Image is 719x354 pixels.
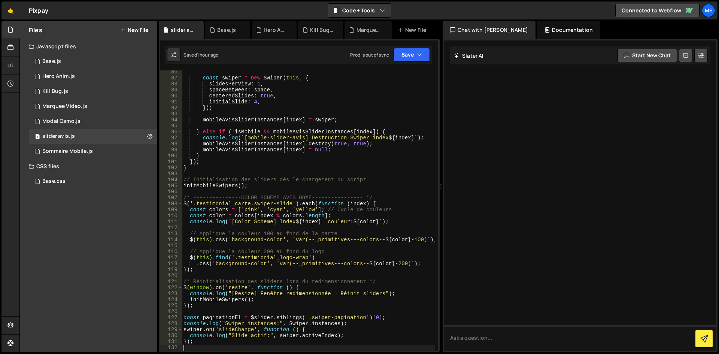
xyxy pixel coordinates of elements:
[160,249,182,255] div: 116
[160,171,182,177] div: 103
[160,195,182,201] div: 107
[160,231,182,237] div: 113
[29,144,160,159] div: 13787/41547.js
[160,123,182,129] div: 95
[357,26,383,34] div: Marquee Video.js
[160,219,182,225] div: 111
[35,134,40,140] span: 1
[160,201,182,207] div: 108
[42,118,81,125] div: Modal Osmo.js
[42,178,66,185] div: Base.css
[160,99,182,105] div: 91
[615,4,700,17] a: Connected to Webflow
[160,285,182,291] div: 122
[160,93,182,99] div: 90
[183,52,218,58] div: Saved
[160,255,182,261] div: 117
[29,54,160,69] div: 13787/39742.js
[264,26,288,34] div: Hero Anim.js
[160,135,182,141] div: 97
[160,105,182,111] div: 92
[160,159,182,165] div: 101
[29,99,160,114] div: 13787/36018.js
[160,87,182,93] div: 89
[42,73,75,80] div: Hero Anim.js
[171,26,195,34] div: slider avis.js
[160,165,182,171] div: 102
[328,4,391,17] button: Code + Tools
[120,27,148,33] button: New File
[160,339,182,345] div: 131
[29,129,160,144] div: 13787/38639.js
[217,26,236,34] div: Base.js
[537,21,600,39] div: Documentation
[42,103,87,110] div: Marquee Video.js
[160,309,182,315] div: 126
[42,88,68,95] div: Kill Bug.js
[29,174,157,189] div: 13787/35005.css
[29,6,48,15] div: Pixpay
[29,26,42,34] h2: Files
[160,291,182,297] div: 123
[618,49,677,62] button: Start new chat
[160,243,182,249] div: 115
[1,1,20,19] a: 🤙
[160,141,182,147] div: 98
[20,159,157,174] div: CSS files
[42,148,93,155] div: Sommaire Mobile.js
[702,4,715,17] a: Me
[29,69,160,84] div: 13787/37688.js
[160,75,182,81] div: 87
[160,111,182,117] div: 93
[160,267,182,273] div: 119
[160,333,182,339] div: 130
[29,114,160,129] div: 13787/35841.js
[160,261,182,267] div: 118
[160,273,182,279] div: 120
[160,81,182,87] div: 88
[398,26,429,34] div: New File
[160,315,182,321] div: 127
[20,39,157,54] div: Javascript files
[160,183,182,189] div: 105
[160,189,182,195] div: 106
[160,237,182,243] div: 114
[29,84,160,99] div: 13787/40644.js
[310,26,334,34] div: Kill Bug.js
[160,297,182,303] div: 124
[160,177,182,183] div: 104
[42,58,61,65] div: Base.js
[42,133,75,140] div: slider avis.js
[160,153,182,159] div: 100
[160,225,182,231] div: 112
[160,117,182,123] div: 94
[160,213,182,219] div: 110
[160,345,182,351] div: 132
[454,52,484,59] h2: Slater AI
[160,129,182,135] div: 96
[160,303,182,309] div: 125
[160,207,182,213] div: 109
[160,327,182,333] div: 129
[350,52,389,58] div: Prod is out of sync
[160,69,182,75] div: 86
[160,147,182,153] div: 99
[160,321,182,327] div: 128
[394,48,430,61] button: Save
[197,52,219,58] div: 1 hour ago
[443,21,536,39] div: Chat with [PERSON_NAME]
[160,279,182,285] div: 121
